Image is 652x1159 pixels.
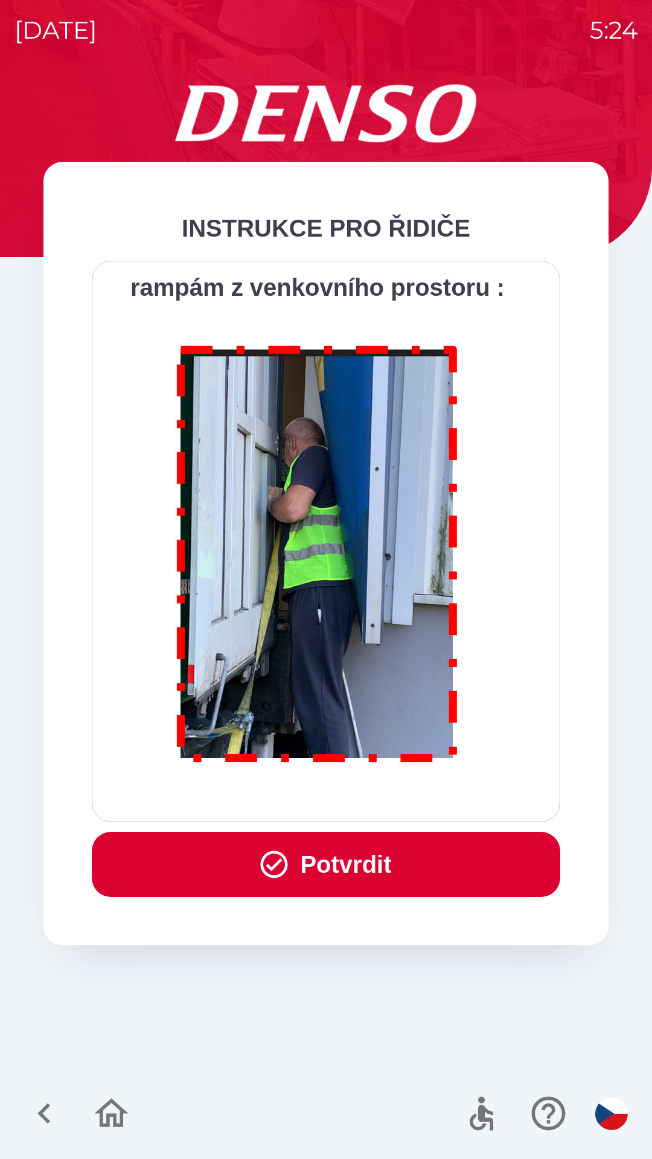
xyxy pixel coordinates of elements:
[92,210,560,246] div: INSTRUKCE PRO ŘIDIČE
[92,832,560,897] button: Potvrdit
[590,12,638,48] p: 5:24
[163,330,472,773] img: M8MNayrTL6gAAAABJRU5ErkJggg==
[43,85,609,142] img: Logo
[595,1097,628,1130] img: cs flag
[14,12,97,48] p: [DATE]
